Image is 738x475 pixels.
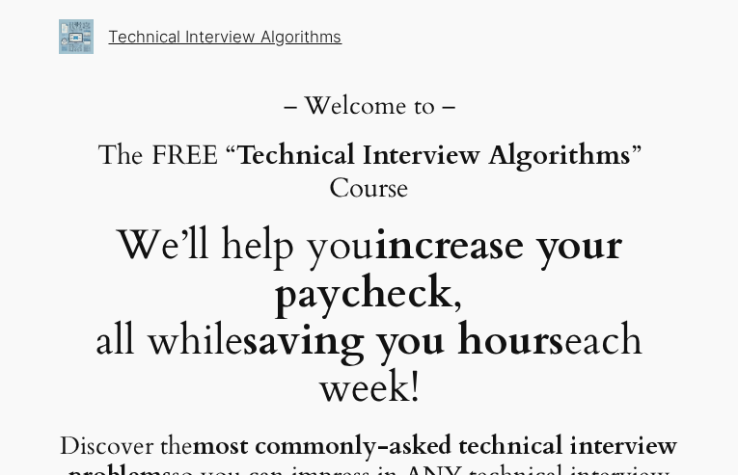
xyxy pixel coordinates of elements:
[59,223,679,412] h1: We’ll help you , all while each week!
[108,27,342,46] a: Technical Interview Algorithms
[236,137,631,173] strong: Technical Interview Algorithms
[275,218,622,321] strong: increase your paycheck
[243,313,564,369] strong: saving you hours
[59,92,679,121] h3: – Welcome to –
[59,140,679,204] h2: The FREE “ ” Course
[59,19,94,54] img: The Technical Interview Algorithms Course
